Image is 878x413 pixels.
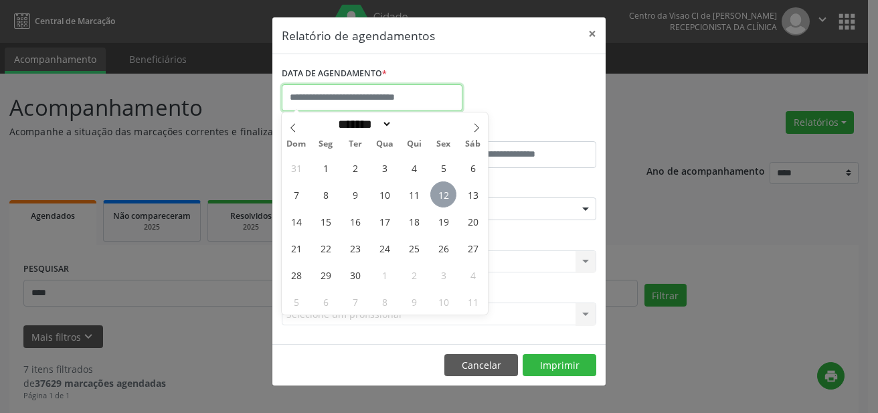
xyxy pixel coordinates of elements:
[342,262,368,288] span: Setembro 30, 2025
[313,181,339,208] span: Setembro 8, 2025
[460,262,486,288] span: Outubro 4, 2025
[342,181,368,208] span: Setembro 9, 2025
[370,140,400,149] span: Qua
[401,235,427,261] span: Setembro 25, 2025
[401,288,427,315] span: Outubro 9, 2025
[313,235,339,261] span: Setembro 22, 2025
[442,120,596,141] label: ATÉ
[283,262,309,288] span: Setembro 28, 2025
[311,140,341,149] span: Seg
[341,140,370,149] span: Ter
[371,208,398,234] span: Setembro 17, 2025
[313,288,339,315] span: Outubro 6, 2025
[333,117,392,131] select: Month
[392,117,436,131] input: Year
[313,208,339,234] span: Setembro 15, 2025
[400,140,429,149] span: Qui
[283,208,309,234] span: Setembro 14, 2025
[371,288,398,315] span: Outubro 8, 2025
[430,155,456,181] span: Setembro 5, 2025
[458,140,488,149] span: Sáb
[283,288,309,315] span: Outubro 5, 2025
[283,155,309,181] span: Agosto 31, 2025
[430,288,456,315] span: Outubro 10, 2025
[282,64,387,84] label: DATA DE AGENDAMENTO
[460,235,486,261] span: Setembro 27, 2025
[371,181,398,208] span: Setembro 10, 2025
[371,155,398,181] span: Setembro 3, 2025
[430,235,456,261] span: Setembro 26, 2025
[401,181,427,208] span: Setembro 11, 2025
[371,235,398,261] span: Setembro 24, 2025
[460,288,486,315] span: Outubro 11, 2025
[429,140,458,149] span: Sex
[401,155,427,181] span: Setembro 4, 2025
[523,354,596,377] button: Imprimir
[313,155,339,181] span: Setembro 1, 2025
[282,140,311,149] span: Dom
[313,262,339,288] span: Setembro 29, 2025
[579,17,606,50] button: Close
[444,354,518,377] button: Cancelar
[283,235,309,261] span: Setembro 21, 2025
[460,208,486,234] span: Setembro 20, 2025
[430,262,456,288] span: Outubro 3, 2025
[342,288,368,315] span: Outubro 7, 2025
[460,155,486,181] span: Setembro 6, 2025
[342,235,368,261] span: Setembro 23, 2025
[430,208,456,234] span: Setembro 19, 2025
[342,155,368,181] span: Setembro 2, 2025
[342,208,368,234] span: Setembro 16, 2025
[430,181,456,208] span: Setembro 12, 2025
[460,181,486,208] span: Setembro 13, 2025
[401,262,427,288] span: Outubro 2, 2025
[283,181,309,208] span: Setembro 7, 2025
[371,262,398,288] span: Outubro 1, 2025
[401,208,427,234] span: Setembro 18, 2025
[282,27,435,44] h5: Relatório de agendamentos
